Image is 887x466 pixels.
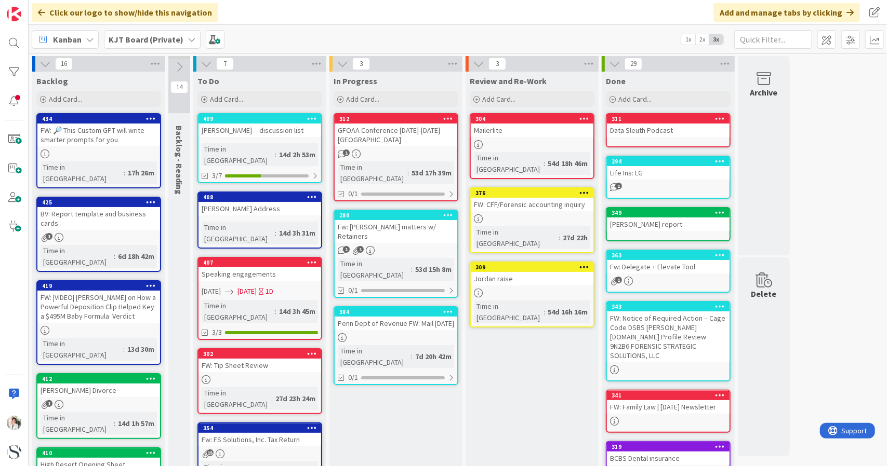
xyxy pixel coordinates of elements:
[607,166,730,180] div: Life Ins: LG
[37,114,160,124] div: 434
[338,345,411,368] div: Time in [GEOGRAPHIC_DATA]
[343,149,350,156] span: 1
[560,232,590,243] div: 27d 22h
[335,114,457,124] div: 312
[612,158,730,165] div: 294
[607,391,730,400] div: 341
[115,251,157,262] div: 6d 18h 42m
[41,161,124,184] div: Time in [GEOGRAPHIC_DATA]
[212,170,222,181] span: 3/7
[125,344,157,355] div: 13d 30m
[343,246,350,253] span: 1
[212,327,222,338] span: 3/3
[197,348,322,414] a: 302FW: Tip Sheet ReviewTime in [GEOGRAPHIC_DATA]:27d 23h 24m
[607,391,730,414] div: 341FW: Family Law | [DATE] Newsletter
[202,387,271,410] div: Time in [GEOGRAPHIC_DATA]
[203,194,321,201] div: 408
[559,232,560,243] span: :
[625,58,642,70] span: 29
[37,124,160,146] div: FW: 🔎 This Custom GPT will write smarter prompts for you
[37,374,160,383] div: 412
[37,281,160,323] div: 419FW: |VIDEO| [PERSON_NAME] on How a Powerful Deposition Clip Helped Key a $495M Baby Formula Ve...
[607,311,730,362] div: FW: Notice of Required Action – Cage Code DSBS [PERSON_NAME][DOMAIN_NAME] Profile Review 9N2B6 FO...
[334,76,377,86] span: In Progress
[335,307,457,330] div: 384Penn Dept of Revenue FW: Mail [DATE]
[198,349,321,372] div: 302FW: Tip Sheet Review
[334,210,458,298] a: 280Fw: [PERSON_NAME] matters w/ RetainersTime in [GEOGRAPHIC_DATA]:53d 15h 8m0/1
[198,258,321,267] div: 407
[275,149,276,160] span: :
[37,207,160,230] div: BV: Report template and business cards
[470,76,547,86] span: Review and Re-Work
[22,2,47,14] span: Support
[271,393,273,404] span: :
[545,306,590,318] div: 54d 16h 16m
[470,262,594,327] a: 309Jordan raiseTime in [GEOGRAPHIC_DATA]:54d 16h 16m
[411,264,413,275] span: :
[471,263,593,272] div: 309
[607,124,730,137] div: Data Sleuth Podcast
[275,306,276,317] span: :
[544,306,545,318] span: :
[612,392,730,399] div: 341
[615,277,622,283] span: 1
[197,257,322,340] a: 407Speaking engagements[DATE][DATE]1DTime in [GEOGRAPHIC_DATA]:14d 3h 45m3/3
[612,252,730,259] div: 363
[335,220,457,243] div: Fw: [PERSON_NAME] matters w/ Retainers
[46,400,52,407] span: 1
[197,76,219,86] span: To Do
[114,418,115,429] span: :
[197,191,322,249] a: 408[PERSON_NAME] AddressTime in [GEOGRAPHIC_DATA]:14d 3h 31m
[197,113,322,183] a: 409[PERSON_NAME] -- discussion listTime in [GEOGRAPHIC_DATA]:14d 2h 53m3/7
[276,149,318,160] div: 14d 2h 53m
[41,245,114,268] div: Time in [GEOGRAPHIC_DATA]
[475,189,593,197] div: 376
[607,157,730,180] div: 294Life Ins: LG
[276,227,318,239] div: 14d 3h 31m
[36,113,161,188] a: 434FW: 🔎 This Custom GPT will write smarter prompts for youTime in [GEOGRAPHIC_DATA]:17h 26m
[198,114,321,137] div: 409[PERSON_NAME] -- discussion list
[198,423,321,446] div: 354Fw: FS Solutions, Inc. Tax Return
[471,198,593,211] div: FW: CFF/Forensic accounting inquiry
[42,375,160,382] div: 412
[338,161,407,184] div: Time in [GEOGRAPHIC_DATA]
[202,143,275,166] div: Time in [GEOGRAPHIC_DATA]
[709,34,723,45] span: 3x
[335,114,457,146] div: 312GFOAA Conference [DATE]-[DATE] [GEOGRAPHIC_DATA]
[198,423,321,433] div: 354
[407,167,409,179] span: :
[207,449,214,456] span: 15
[607,442,730,451] div: 319
[115,418,157,429] div: 14d 1h 57m
[607,451,730,465] div: BCBS Dental insurance
[198,258,321,281] div: 407Speaking engagements
[607,251,730,260] div: 363
[37,374,160,397] div: 412[PERSON_NAME] Divorce
[612,443,730,450] div: 319
[348,188,358,199] span: 0/1
[42,449,160,457] div: 410
[607,114,730,124] div: 311
[413,264,454,275] div: 53d 15h 8m
[203,350,321,358] div: 302
[607,208,730,217] div: 349
[606,156,731,199] a: 294Life Ins: LG
[482,94,515,104] span: Add Card...
[198,349,321,359] div: 302
[607,157,730,166] div: 294
[7,416,21,430] img: KT
[37,198,160,230] div: 425BV: Report template and business cards
[681,34,695,45] span: 1x
[32,3,218,22] div: Click our logo to show/hide this navigation
[36,197,161,272] a: 425BV: Report template and business cardsTime in [GEOGRAPHIC_DATA]:6d 18h 42m
[607,302,730,311] div: 343
[36,280,161,365] a: 419FW: |VIDEO| [PERSON_NAME] on How a Powerful Deposition Clip Helped Key a $495M Baby Formula Ve...
[335,211,457,243] div: 280Fw: [PERSON_NAME] matters w/ Retainers
[751,287,777,300] div: Delete
[475,115,593,122] div: 304
[612,209,730,216] div: 349
[203,424,321,432] div: 354
[198,193,321,215] div: 408[PERSON_NAME] Address
[335,211,457,220] div: 280
[170,81,188,93] span: 14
